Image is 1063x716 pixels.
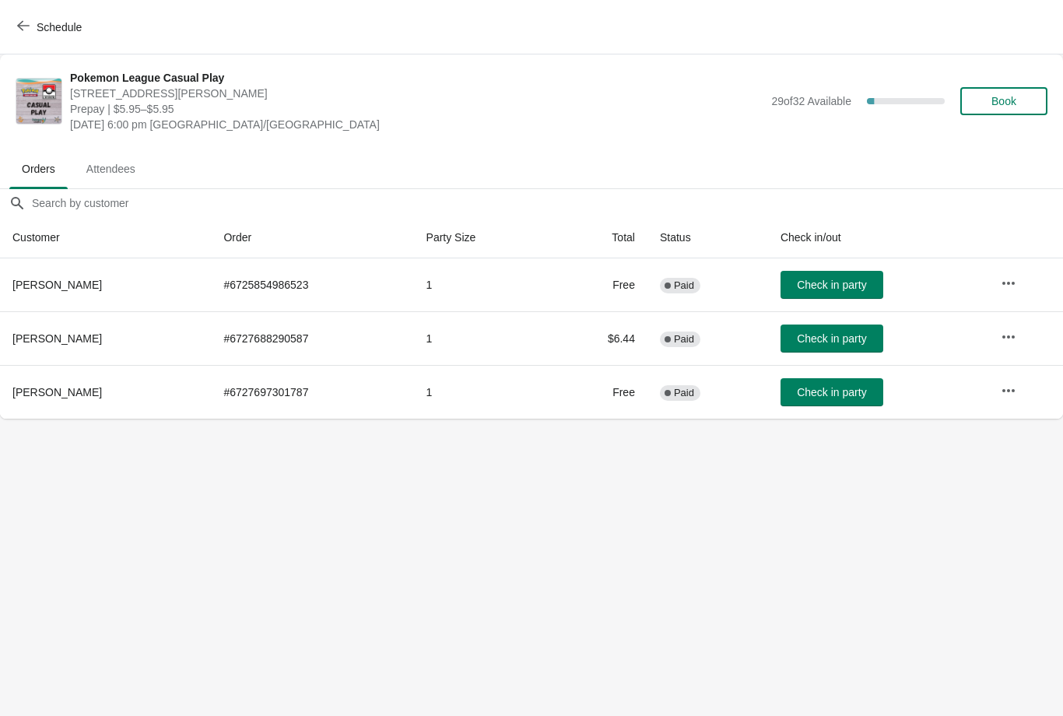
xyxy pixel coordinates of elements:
span: Attendees [74,155,148,183]
td: $6.44 [551,311,647,365]
img: Pokemon League Casual Play [16,79,61,124]
span: Orders [9,155,68,183]
span: Paid [674,387,694,399]
span: Paid [674,333,694,346]
span: Check in party [797,386,866,398]
button: Check in party [781,378,883,406]
span: [STREET_ADDRESS][PERSON_NAME] [70,86,763,101]
button: Check in party [781,271,883,299]
td: Free [551,365,647,419]
span: 29 of 32 Available [771,95,851,107]
span: [PERSON_NAME] [12,279,102,291]
span: Check in party [797,332,866,345]
td: 1 [414,311,552,365]
button: Schedule [8,13,94,41]
td: 1 [414,258,552,311]
span: Schedule [37,21,82,33]
td: # 6725854986523 [211,258,413,311]
span: Book [991,95,1016,107]
input: Search by customer [31,189,1063,217]
span: [DATE] 6:00 pm [GEOGRAPHIC_DATA]/[GEOGRAPHIC_DATA] [70,117,763,132]
button: Book [960,87,1047,115]
th: Check in/out [768,217,988,258]
th: Status [647,217,768,258]
span: Paid [674,279,694,292]
td: # 6727697301787 [211,365,413,419]
th: Total [551,217,647,258]
span: Check in party [797,279,866,291]
th: Party Size [414,217,552,258]
td: 1 [414,365,552,419]
button: Check in party [781,325,883,353]
th: Order [211,217,413,258]
span: [PERSON_NAME] [12,332,102,345]
span: [PERSON_NAME] [12,386,102,398]
td: Free [551,258,647,311]
span: Prepay | $5.95–$5.95 [70,101,763,117]
span: Pokemon League Casual Play [70,70,763,86]
td: # 6727688290587 [211,311,413,365]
